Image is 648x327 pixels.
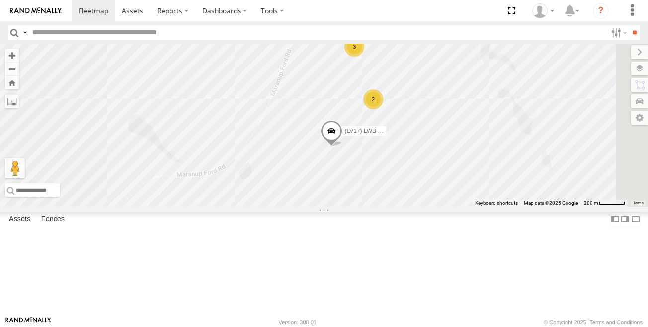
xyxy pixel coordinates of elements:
div: Sandra Machin [529,3,558,18]
i: ? [593,3,609,19]
span: 200 m [584,200,598,206]
label: Search Query [21,25,29,40]
img: rand-logo.svg [10,7,62,14]
span: Map data ©2025 Google [524,200,578,206]
a: Visit our Website [5,317,51,327]
div: 2 [363,89,383,109]
label: Fences [36,212,70,226]
div: Version: 308.01 [279,319,317,325]
button: Drag Pegman onto the map to open Street View [5,158,25,178]
div: © Copyright 2025 - [544,319,643,325]
label: Hide Summary Table [631,212,641,227]
button: Zoom Home [5,76,19,89]
a: Terms and Conditions [590,319,643,325]
label: Dock Summary Table to the Left [610,212,620,227]
span: (LV17) LWB Musso [344,128,395,134]
button: Zoom in [5,49,19,62]
div: 3 [344,37,364,57]
a: Terms (opens in new tab) [633,201,644,205]
label: Search Filter Options [607,25,629,40]
label: Dock Summary Table to the Right [620,212,630,227]
button: Map Scale: 200 m per 50 pixels [581,200,628,207]
label: Assets [4,212,35,226]
label: Measure [5,94,19,108]
button: Zoom out [5,62,19,76]
button: Keyboard shortcuts [475,200,518,207]
label: Map Settings [631,111,648,125]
